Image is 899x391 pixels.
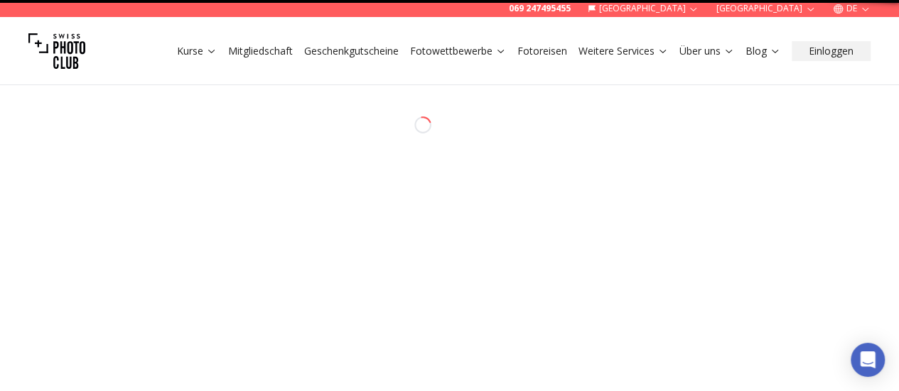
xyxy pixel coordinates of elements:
button: Mitgliedschaft [222,41,298,61]
button: Kurse [171,41,222,61]
button: Geschenkgutscheine [298,41,404,61]
a: Über uns [679,44,734,58]
a: Weitere Services [578,44,668,58]
button: Fotoreisen [512,41,573,61]
button: Weitere Services [573,41,674,61]
a: Blog [745,44,780,58]
button: Fotowettbewerbe [404,41,512,61]
button: Blog [740,41,786,61]
img: Swiss photo club [28,23,85,79]
button: Über uns [674,41,740,61]
a: Kurse [177,44,217,58]
button: Einloggen [792,41,871,61]
div: Open Intercom Messenger [851,343,885,377]
a: Mitgliedschaft [228,44,293,58]
a: Fotowettbewerbe [410,44,506,58]
a: Geschenkgutscheine [304,44,399,58]
a: Fotoreisen [517,44,567,58]
a: 069 247495455 [509,3,571,14]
